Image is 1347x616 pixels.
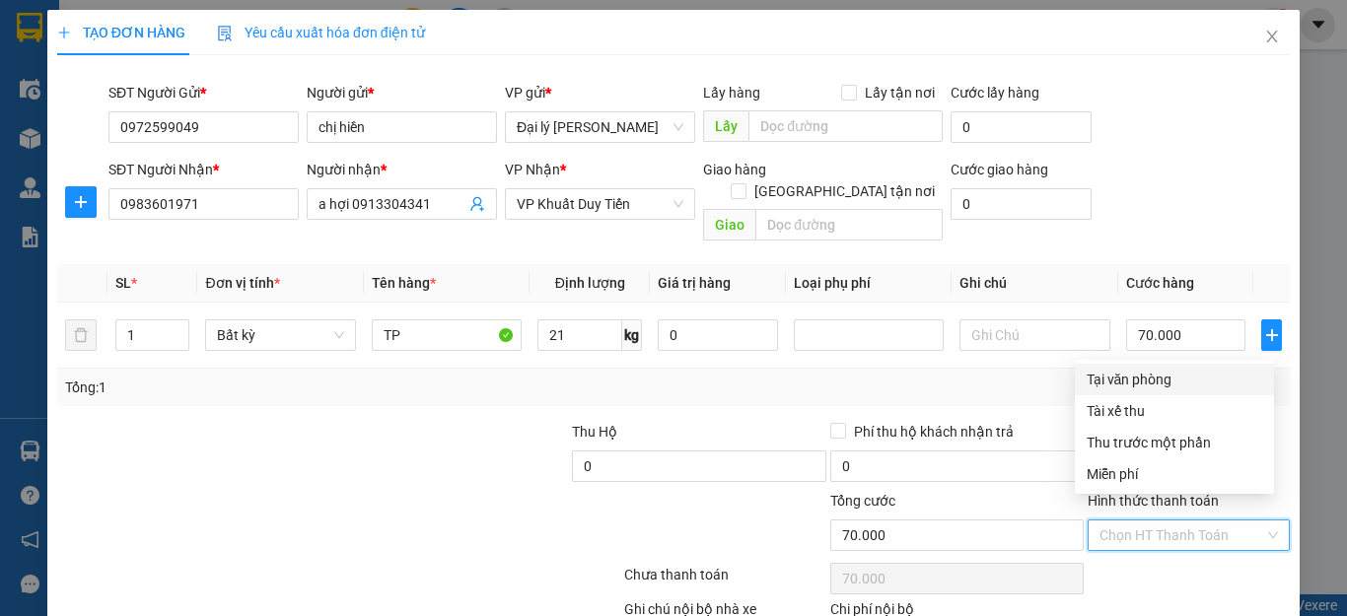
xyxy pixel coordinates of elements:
span: Tên hàng [372,275,436,291]
input: Cước lấy hàng [951,111,1092,143]
button: delete [65,319,97,351]
th: Ghi chú [952,264,1117,303]
div: Tổng: 1 [65,376,522,398]
div: VP gửi [505,82,695,103]
th: Loại phụ phí [786,264,952,303]
span: plus [66,194,96,210]
button: plus [65,186,97,218]
label: Hình thức thanh toán [1088,493,1219,509]
img: icon [217,26,233,41]
div: SĐT Người Nhận [108,159,299,180]
span: Tổng cước [830,493,895,509]
span: close [1264,29,1280,44]
span: Đại lý Nghi Hải [517,112,683,142]
span: [GEOGRAPHIC_DATA] tận nơi [746,180,943,202]
div: Tài xế thu [1087,400,1262,422]
label: Cước giao hàng [951,162,1048,177]
span: Thu Hộ [572,424,617,440]
button: plus [1261,319,1282,351]
span: Giao [703,209,755,240]
input: 0 [658,319,778,351]
div: Người nhận [307,159,497,180]
input: Dọc đường [755,209,943,240]
span: plus [1262,327,1281,343]
div: Người gửi [307,82,497,103]
span: Đơn vị tính [205,275,279,291]
input: Cước giao hàng [951,188,1092,220]
input: Dọc đường [748,110,943,142]
div: Tại văn phòng [1087,369,1262,390]
div: Miễn phí [1087,463,1262,485]
span: Lấy hàng [703,85,760,101]
span: VP Khuất Duy Tiến [517,189,683,219]
span: user-add [469,196,485,212]
span: plus [57,26,71,39]
div: Thu trước một phần [1087,432,1262,453]
span: Lấy tận nơi [857,82,943,103]
span: Yêu cầu xuất hóa đơn điện tử [217,25,425,40]
label: Cước lấy hàng [951,85,1039,101]
span: Giao hàng [703,162,766,177]
span: Phí thu hộ khách nhận trả [846,421,1022,443]
span: VP Nhận [505,162,560,177]
input: Ghi Chú [959,319,1109,351]
span: Lấy [703,110,748,142]
span: Bất kỳ [217,320,343,350]
span: Định lượng [555,275,625,291]
input: VD: Bàn, Ghế [372,319,522,351]
span: Giá trị hàng [658,275,731,291]
div: SĐT Người Gửi [108,82,299,103]
span: TẠO ĐƠN HÀNG [57,25,185,40]
button: Close [1244,10,1300,65]
div: Chưa thanh toán [622,564,828,598]
span: kg [622,319,642,351]
span: SL [115,275,131,291]
span: Cước hàng [1126,275,1194,291]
